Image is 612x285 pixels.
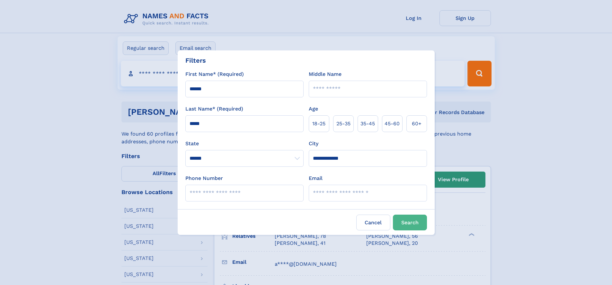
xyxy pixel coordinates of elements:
[309,174,323,182] label: Email
[336,120,350,128] span: 25‑35
[312,120,325,128] span: 18‑25
[185,105,243,113] label: Last Name* (Required)
[309,105,318,113] label: Age
[385,120,400,128] span: 45‑60
[360,120,375,128] span: 35‑45
[185,140,304,147] label: State
[185,174,223,182] label: Phone Number
[356,215,390,230] label: Cancel
[412,120,421,128] span: 60+
[185,70,244,78] label: First Name* (Required)
[309,140,318,147] label: City
[185,56,206,65] div: Filters
[309,70,341,78] label: Middle Name
[393,215,427,230] button: Search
